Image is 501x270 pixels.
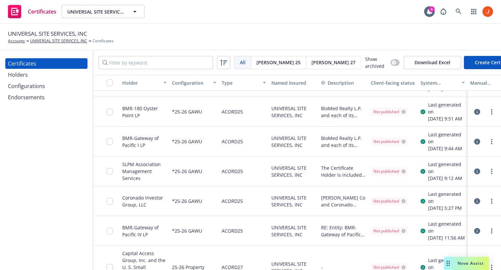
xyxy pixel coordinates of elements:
[373,198,406,204] div: Not published
[172,190,202,212] div: *25-26 GAWU
[404,56,461,69] button: Download Excel
[467,5,480,18] a: Switch app
[458,260,484,266] span: Nova Assist
[428,204,465,211] div: [DATE] 5:27 PM
[428,131,465,145] div: Last generated on
[321,105,365,119] button: BioMed Realty L.P. and each of its lenders, affiliates, subsidiaries, directors, officers, repres...
[106,198,113,204] input: Toggle Row Selected
[98,56,213,69] input: Filter by keyword
[172,101,202,122] div: *25-26 GAWU
[172,160,202,182] div: *25-26 GAWU
[106,138,113,145] input: Toggle Row Selected
[488,227,496,235] a: more
[373,228,406,234] div: Not published
[122,135,167,149] div: BMR-Gateway of Pacific I LP
[428,220,465,234] div: Last generated on
[271,79,316,86] div: Named Insured
[169,75,219,91] button: Configuration
[365,56,388,69] span: Show archived
[5,81,87,91] a: Configurations
[429,6,435,12] div: 6
[172,220,202,242] div: *25-26 GAWU
[437,5,450,18] a: Report a Bug
[418,75,468,91] button: System certificate last generated
[240,59,246,66] span: All
[444,257,489,270] button: Nova Assist
[8,81,45,91] div: Configurations
[222,190,243,212] div: ACORD25
[92,38,114,44] span: Certificates
[368,75,418,91] button: Client-facing status
[172,131,202,152] div: *25-26 GAWU
[420,79,458,86] div: System certificate last generated
[321,79,354,86] button: Description
[222,160,243,182] div: ACORD25
[269,157,318,186] div: UNIVERSAL SITE SERVICES, INC
[8,29,87,38] span: UNIVERSAL SITE SERVICES, INC
[452,5,465,18] a: Search
[219,75,269,91] button: Type
[488,108,496,116] a: more
[8,38,25,44] a: Accounts
[8,58,36,69] div: Certificates
[269,186,318,216] div: UNIVERSAL SITE SERVICES, INC
[428,175,465,182] div: [DATE] 9:12 AM
[269,127,318,157] div: UNIVERSAL SITE SERVICES, INC
[106,228,113,234] input: Toggle Row Selected
[428,115,465,122] div: [DATE] 9:51 AM
[428,101,465,115] div: Last generated on
[488,167,496,175] a: more
[122,105,167,119] div: BMR-180 Oyster Point LP
[106,109,113,115] input: Toggle Row Selected
[321,224,365,238] button: RE: Entity: BMR-Gateway of Pacific IV LP; Property: [STREET_ADDRESS] BioMed Realty L.P. and each ...
[5,92,87,103] a: Endorsements
[8,92,45,103] div: Endorsements
[428,161,465,175] div: Last generated on
[122,194,167,208] div: Coronado Investor Group, LLC
[120,75,169,91] button: Holder
[371,79,415,86] div: Client-facing status
[122,224,167,238] div: BMR-Gateway of Pacific IV LP
[321,164,365,178] button: The Certificate Holder is included as an additional insured as required by a written contract wit...
[373,139,406,145] div: Not published
[62,5,144,18] button: UNIVERSAL SITE SERVICES, INC
[5,58,87,69] a: Certificates
[321,194,365,208] button: [PERSON_NAME] Co and Coronado Investor Group, LLC are included as an additional insured as requir...
[428,145,465,152] div: [DATE] 9:44 AM
[106,79,113,86] input: Select all
[172,79,209,86] div: Configuration
[28,9,56,14] span: Certificates
[256,59,301,66] span: [PERSON_NAME] 25
[444,257,452,270] div: Drag to move
[269,97,318,127] div: UNIVERSAL SITE SERVICES, INC
[30,38,87,44] a: UNIVERSAL SITE SERVICES, INC
[428,191,465,204] div: Last generated on
[8,69,28,80] div: Holders
[122,79,159,86] div: Holder
[373,168,406,174] div: Not published
[222,79,259,86] div: Type
[5,69,87,80] a: Holders
[222,220,243,242] div: ACORD25
[373,109,406,115] div: Not published
[269,216,318,246] div: UNIVERSAL SITE SERVICES, INC
[321,135,365,149] button: BioMed Realty L.P. and each of its lenders, affiliates, subsidiaries, directors, officers, repres...
[222,131,243,152] div: ACORD25
[488,138,496,146] a: more
[488,197,496,205] a: more
[5,2,59,21] a: Certificates
[311,59,356,66] span: [PERSON_NAME] 27
[122,161,167,182] div: SLPM Association Management Services
[106,168,113,175] input: Toggle Row Selected
[269,75,318,91] button: Named Insured
[428,234,465,241] div: [DATE] 11:56 AM
[482,6,493,17] img: photo
[222,101,243,122] div: ACORD25
[67,8,125,15] span: UNIVERSAL SITE SERVICES, INC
